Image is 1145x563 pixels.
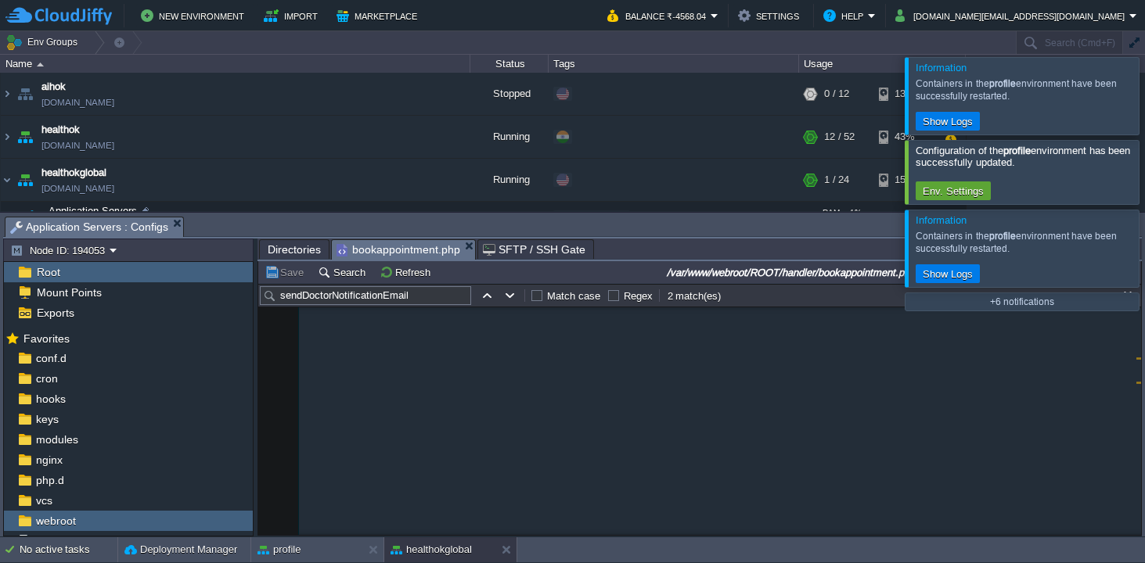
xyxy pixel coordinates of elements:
[10,243,110,257] button: Node ID: 194053
[37,63,44,66] img: AMDAwAAAACH5BAEAAAAALAAAAAABAAEAAAICRAEAOw==
[33,453,65,467] a: nginx
[33,473,67,487] a: php.d
[34,265,63,279] a: Root
[33,514,78,528] a: webroot
[985,295,1059,309] button: +6 notifications
[124,542,237,558] button: Deployment Manager
[879,73,930,115] div: 13%
[41,165,106,181] a: healthokglobal
[33,392,68,406] a: hooks
[5,6,112,26] img: CloudJiffy
[846,208,862,217] span: 1%
[483,240,585,259] span: SFTP / SSH Gate
[33,534,104,548] a: php-fpm.conf
[879,202,930,233] div: 15%
[989,78,1016,89] b: profile
[14,73,36,115] img: AMDAwAAAACH5BAEAAAAALAAAAAABAAEAAAICRAEAOw==
[20,332,72,345] a: Favorites
[916,145,1130,168] span: Configuration of the environment has been successfully updated.
[11,202,20,233] img: AMDAwAAAACH5BAEAAAAALAAAAAABAAEAAAICRAEAOw==
[33,351,69,365] a: conf.d
[823,208,840,217] span: RAM
[607,6,711,25] button: Balance ₹-4568.04
[1003,145,1031,156] b: profile
[34,306,77,320] a: Exports
[268,240,321,259] span: Directories
[337,240,460,260] span: bookappointment.php
[264,6,322,25] button: Import
[10,217,168,237] span: Application Servers : Configs
[33,412,61,426] a: keys
[265,265,308,279] button: Save
[33,371,60,385] a: cron
[318,265,370,279] button: Search
[380,265,435,279] button: Refresh
[879,159,930,201] div: 15%
[895,6,1129,25] button: [DOMAIN_NAME][EMAIL_ADDRESS][DOMAIN_NAME]
[331,239,476,259] li: /var/www/webroot/ROOT/handler/bookappointment.php
[33,493,55,507] a: vcs
[141,6,249,25] button: New Environment
[5,31,83,53] button: Env Groups
[1,159,13,201] img: AMDAwAAAACH5BAEAAAAALAAAAAABAAEAAAICRAEAOw==
[41,138,114,153] a: [DOMAIN_NAME]
[41,95,114,110] a: [DOMAIN_NAME]
[989,231,1016,242] b: profile
[471,55,548,73] div: Status
[824,159,849,201] div: 1 / 24
[879,116,930,158] div: 43%
[33,432,81,446] a: modules
[916,214,967,226] span: Information
[391,542,472,558] button: healthokglobal
[41,181,114,196] a: [DOMAIN_NAME]
[257,542,301,558] button: profile
[20,332,72,346] span: Favorites
[14,159,36,201] img: AMDAwAAAACH5BAEAAAAALAAAAAABAAEAAAICRAEAOw==
[47,204,139,217] span: Application Servers
[470,159,549,201] div: Running
[47,205,139,217] a: Application Servers
[34,285,104,299] a: Mount Points
[800,55,965,73] div: Usage
[624,290,653,302] label: Regex
[738,6,804,25] button: Settings
[14,116,36,158] img: AMDAwAAAACH5BAEAAAAALAAAAAABAAEAAAICRAEAOw==
[666,289,723,303] div: 2 match(es)
[2,55,470,73] div: Name
[41,122,80,138] a: healthok
[824,73,849,115] div: 0 / 12
[41,79,66,95] a: aihok
[916,77,1135,102] div: Containers in the environment have been successfully restarted.
[20,537,117,562] div: No active tasks
[470,116,549,158] div: Running
[918,114,978,128] button: Show Logs
[916,62,967,74] span: Information
[916,230,1135,255] div: Containers in the environment have been successfully restarted.
[547,290,600,302] label: Match case
[824,116,855,158] div: 12 / 52
[823,6,868,25] button: Help
[337,6,422,25] button: Marketplace
[470,73,549,115] div: Stopped
[1,73,13,115] img: AMDAwAAAACH5BAEAAAAALAAAAAABAAEAAAICRAEAOw==
[549,55,798,73] div: Tags
[1,116,13,158] img: AMDAwAAAACH5BAEAAAAALAAAAAABAAEAAAICRAEAOw==
[918,184,988,198] button: Env. Settings
[21,202,43,233] img: AMDAwAAAACH5BAEAAAAALAAAAAABAAEAAAICRAEAOw==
